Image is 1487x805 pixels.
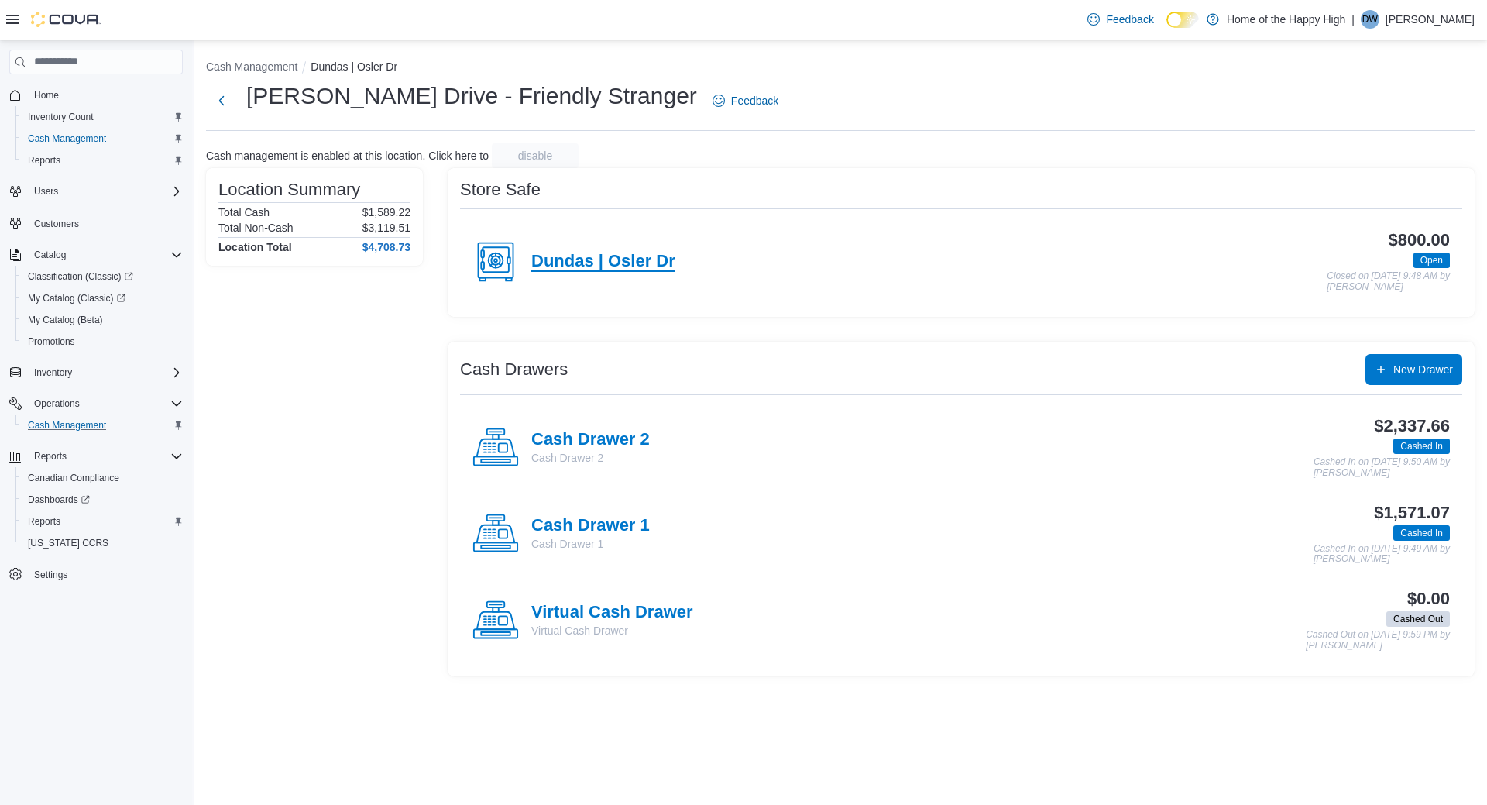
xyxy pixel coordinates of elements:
[1413,253,1450,268] span: Open
[28,394,183,413] span: Operations
[34,218,79,230] span: Customers
[15,415,189,436] button: Cash Management
[1227,10,1345,29] p: Home of the Happy High
[15,467,189,489] button: Canadian Compliance
[22,416,112,435] a: Cash Management
[1374,504,1450,522] h3: $1,571.07
[28,447,183,466] span: Reports
[28,246,72,264] button: Catalog
[34,397,80,410] span: Operations
[9,77,183,626] nav: Complex example
[3,362,189,384] button: Inventory
[531,516,650,536] h4: Cash Drawer 1
[1351,10,1355,29] p: |
[28,472,119,484] span: Canadian Compliance
[28,182,183,201] span: Users
[28,566,74,584] a: Settings
[706,85,785,116] a: Feedback
[1365,354,1462,385] button: New Drawer
[3,244,189,266] button: Catalog
[3,181,189,202] button: Users
[22,534,115,552] a: [US_STATE] CCRS
[22,289,183,308] span: My Catalog (Classic)
[531,603,693,623] h4: Virtual Cash Drawer
[15,511,189,532] button: Reports
[1400,439,1443,453] span: Cashed In
[1386,611,1450,627] span: Cashed Out
[34,185,58,198] span: Users
[206,150,489,162] p: Cash management is enabled at this location. Click here to
[1400,526,1443,540] span: Cashed In
[1393,439,1450,454] span: Cashed In
[1393,525,1450,541] span: Cashed In
[22,416,183,435] span: Cash Management
[531,430,650,450] h4: Cash Drawer 2
[531,252,675,272] h4: Dundas | Osler Dr
[28,363,78,382] button: Inventory
[31,12,101,27] img: Cova
[531,623,693,638] p: Virtual Cash Drawer
[1314,457,1450,478] p: Cashed In on [DATE] 9:50 AM by [PERSON_NAME]
[1386,10,1475,29] p: [PERSON_NAME]
[22,311,183,329] span: My Catalog (Beta)
[34,450,67,463] span: Reports
[460,360,568,379] h3: Cash Drawers
[531,450,650,466] p: Cash Drawer 2
[1166,12,1199,28] input: Dark Mode
[1393,612,1443,626] span: Cashed Out
[460,181,541,199] h3: Store Safe
[15,150,189,171] button: Reports
[22,490,183,509] span: Dashboards
[218,222,294,234] h6: Total Non-Cash
[15,532,189,554] button: [US_STATE] CCRS
[22,151,183,170] span: Reports
[362,241,410,253] h4: $4,708.73
[218,206,270,218] h6: Total Cash
[28,314,103,326] span: My Catalog (Beta)
[34,569,67,581] span: Settings
[22,267,139,286] a: Classification (Classic)
[218,181,360,199] h3: Location Summary
[518,148,552,163] span: disable
[1407,590,1450,608] h3: $0.00
[28,565,183,584] span: Settings
[15,266,189,287] a: Classification (Classic)
[1389,231,1450,249] h3: $800.00
[362,222,410,234] p: $3,119.51
[22,490,96,509] a: Dashboards
[28,85,183,105] span: Home
[28,419,106,432] span: Cash Management
[28,213,183,232] span: Customers
[1420,253,1443,267] span: Open
[28,154,60,167] span: Reports
[15,128,189,150] button: Cash Management
[362,206,410,218] p: $1,589.22
[311,60,397,73] button: Dundas | Osler Dr
[1081,4,1159,35] a: Feedback
[22,267,183,286] span: Classification (Classic)
[1361,10,1379,29] div: David Whyte
[22,108,183,126] span: Inventory Count
[22,311,109,329] a: My Catalog (Beta)
[15,106,189,128] button: Inventory Count
[22,332,183,351] span: Promotions
[22,469,183,487] span: Canadian Compliance
[492,143,579,168] button: disable
[28,494,90,506] span: Dashboards
[1306,630,1450,651] p: Cashed Out on [DATE] 9:59 PM by [PERSON_NAME]
[15,309,189,331] button: My Catalog (Beta)
[1374,417,1450,435] h3: $2,337.66
[28,215,85,233] a: Customers
[3,446,189,467] button: Reports
[34,249,66,261] span: Catalog
[28,447,73,466] button: Reports
[28,394,86,413] button: Operations
[28,363,183,382] span: Inventory
[28,537,108,549] span: [US_STATE] CCRS
[206,60,297,73] button: Cash Management
[28,182,64,201] button: Users
[15,287,189,309] a: My Catalog (Classic)
[15,489,189,511] a: Dashboards
[531,536,650,552] p: Cash Drawer 1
